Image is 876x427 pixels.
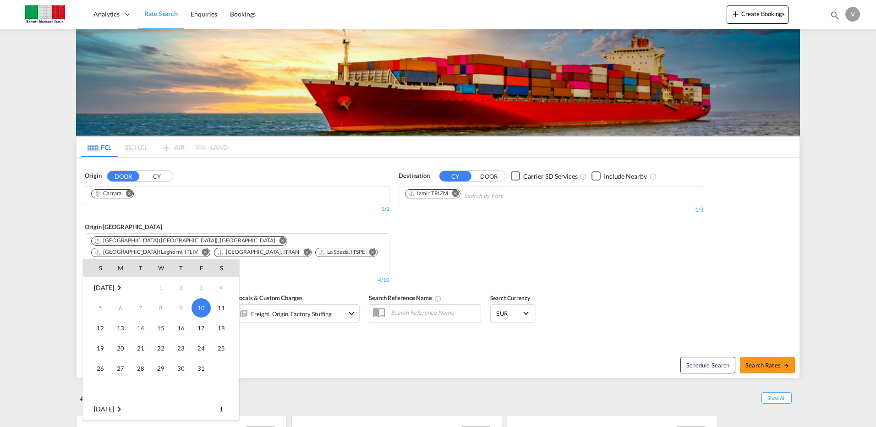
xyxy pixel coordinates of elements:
span: 14 [131,319,150,337]
tr: Week 4 [83,338,239,358]
td: Tuesday October 14 2025 [131,318,151,338]
td: Thursday October 16 2025 [171,318,191,338]
tr: Week 5 [83,358,239,378]
span: 15 [152,319,170,337]
td: Thursday October 9 2025 [171,298,191,318]
tr: Week 3 [83,318,239,338]
td: Wednesday October 8 2025 [151,298,171,318]
span: 27 [111,359,130,378]
span: 26 [91,359,109,378]
span: 10 [192,298,211,318]
md-calendar: Calendar [83,259,239,420]
span: 20 [111,339,130,357]
td: Tuesday October 21 2025 [131,338,151,358]
tr: Week 2 [83,298,239,318]
span: 18 [212,319,230,337]
span: 1 [212,400,230,418]
th: T [171,259,191,277]
td: Monday October 27 2025 [110,358,131,378]
span: 25 [212,339,230,357]
td: Thursday October 2 2025 [171,278,191,298]
span: 23 [172,339,190,357]
td: Monday October 13 2025 [110,318,131,338]
span: 12 [91,319,109,337]
td: November 2025 [83,399,151,420]
tr: Week 1 [83,278,239,298]
td: Monday October 20 2025 [110,338,131,358]
span: 17 [192,319,210,337]
td: Wednesday October 22 2025 [151,338,171,358]
td: Saturday October 4 2025 [211,278,239,298]
td: Tuesday October 7 2025 [131,298,151,318]
td: Saturday November 1 2025 [211,399,239,420]
td: Wednesday October 1 2025 [151,278,171,298]
td: Saturday October 18 2025 [211,318,239,338]
td: Sunday October 26 2025 [83,358,110,378]
td: Monday October 6 2025 [110,298,131,318]
th: F [191,259,211,277]
td: Sunday October 5 2025 [83,298,110,318]
th: W [151,259,171,277]
span: 16 [172,319,190,337]
th: M [110,259,131,277]
td: Friday October 10 2025 [191,298,211,318]
td: Friday October 17 2025 [191,318,211,338]
span: 13 [111,319,130,337]
span: 31 [192,359,210,378]
th: T [131,259,151,277]
span: 29 [152,359,170,378]
td: Friday October 31 2025 [191,358,211,378]
td: Thursday October 30 2025 [171,358,191,378]
span: 28 [131,359,150,378]
span: [DATE] [94,405,114,413]
td: Sunday October 12 2025 [83,318,110,338]
span: 24 [192,339,210,357]
td: Sunday October 19 2025 [83,338,110,358]
span: 19 [91,339,109,357]
td: Tuesday October 28 2025 [131,358,151,378]
td: Friday October 3 2025 [191,278,211,298]
td: Friday October 24 2025 [191,338,211,358]
td: Wednesday October 15 2025 [151,318,171,338]
tr: Week 1 [83,399,239,420]
td: Saturday October 25 2025 [211,338,239,358]
span: 30 [172,359,190,378]
th: S [83,259,110,277]
td: October 2025 [83,278,151,298]
tr: Week undefined [83,378,239,399]
td: Thursday October 23 2025 [171,338,191,358]
td: Wednesday October 29 2025 [151,358,171,378]
span: [DATE] [94,284,114,291]
span: 22 [152,339,170,357]
th: S [211,259,239,277]
span: 21 [131,339,150,357]
span: 11 [212,299,230,317]
td: Saturday October 11 2025 [211,298,239,318]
